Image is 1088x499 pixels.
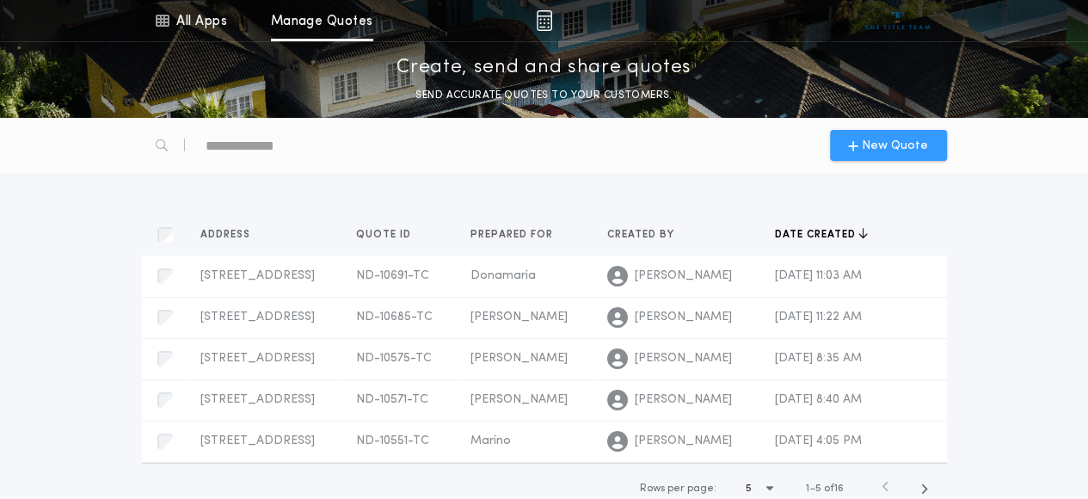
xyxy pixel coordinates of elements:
[774,226,868,243] button: Date created
[356,434,429,447] span: ND-10551-TC
[200,434,315,447] span: [STREET_ADDRESS]
[200,393,315,406] span: [STREET_ADDRESS]
[200,226,263,243] button: Address
[470,269,536,282] span: Donamaria
[774,269,861,282] span: [DATE] 11:03 AM
[830,130,947,161] button: New Quote
[356,352,432,365] span: ND-10575-TC
[396,54,692,82] p: Create, send and share quotes
[865,12,930,29] img: vs-icon
[200,228,254,242] span: Address
[356,269,429,282] span: ND-10691-TC
[356,393,428,406] span: ND-10571-TC
[356,226,424,243] button: Quote ID
[806,484,809,494] span: 1
[200,269,315,282] span: [STREET_ADDRESS]
[200,311,315,323] span: [STREET_ADDRESS]
[635,350,732,367] span: [PERSON_NAME]
[774,393,861,406] span: [DATE] 8:40 AM
[470,393,568,406] span: [PERSON_NAME]
[356,228,415,242] span: Quote ID
[536,10,552,31] img: img
[862,137,928,155] span: New Quote
[635,391,732,409] span: [PERSON_NAME]
[470,228,556,242] span: Prepared for
[415,87,672,104] p: SEND ACCURATE QUOTES TO YOUR CUSTOMERS.
[470,311,568,323] span: [PERSON_NAME]
[200,352,315,365] span: [STREET_ADDRESS]
[635,268,732,285] span: [PERSON_NAME]
[607,228,678,242] span: Created by
[356,311,433,323] span: ND-10685-TC
[635,433,732,450] span: [PERSON_NAME]
[470,434,511,447] span: Marino
[640,484,716,494] span: Rows per page:
[774,228,858,242] span: Date created
[470,352,568,365] span: [PERSON_NAME]
[824,481,844,496] span: of 16
[746,480,752,497] h1: 5
[815,484,821,494] span: 5
[774,352,861,365] span: [DATE] 8:35 AM
[774,434,861,447] span: [DATE] 4:05 PM
[607,226,687,243] button: Created by
[774,311,861,323] span: [DATE] 11:22 AM
[635,309,732,326] span: [PERSON_NAME]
